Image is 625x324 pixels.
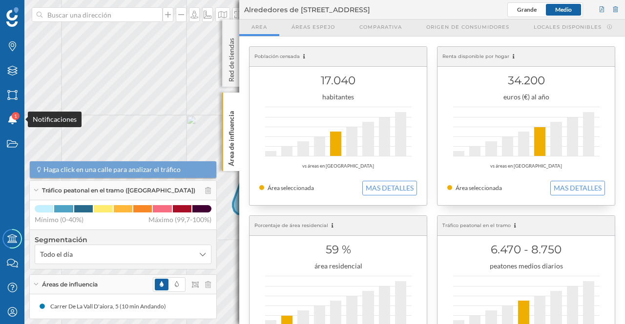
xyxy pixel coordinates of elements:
div: Carrer De La Vall D'aiora, 5 (10 min Andando) [50,302,171,311]
p: Red de tiendas [227,34,236,82]
span: Haga click en una calle para analizar el tráfico [43,165,181,174]
button: MAS DETALLES [550,181,605,195]
span: Mínimo (0-40%) [35,215,83,225]
div: vs áreas en [GEOGRAPHIC_DATA] [447,161,605,171]
span: 1 [14,111,17,121]
h1: 34.200 [447,71,605,90]
img: Geoblink Logo [6,7,19,27]
h1: 59 % [259,240,417,259]
div: euros (€) al año [447,92,605,102]
span: Soporte [20,7,54,16]
span: Alrededores de [STREET_ADDRESS] [244,5,370,15]
span: Todo el día [40,249,73,259]
div: Notificaciones [28,112,82,127]
span: Area [251,23,267,31]
div: Renta disponible por hogar [437,47,615,67]
span: Comparativa [359,23,402,31]
span: Área seleccionada [456,184,502,191]
span: Origen de consumidores [426,23,509,31]
span: Área seleccionada [268,184,314,191]
h4: Segmentación [35,235,211,245]
span: Máximo (99,7-100%) [148,215,211,225]
div: habitantes [259,92,417,102]
p: Área de influencia [227,107,236,166]
div: Tráfico peatonal en el tramo [437,216,615,236]
div: Población censada [250,47,427,67]
span: Áreas espejo [292,23,335,31]
span: Tráfico peatonal en el tramo ([GEOGRAPHIC_DATA]) [42,186,195,195]
div: peatones medios diarios [447,261,605,271]
div: área residencial [259,261,417,271]
div: vs áreas en [GEOGRAPHIC_DATA] [259,161,417,171]
h1: 6.470 - 8.750 [447,240,605,259]
div: Porcentaje de área residencial [250,216,427,236]
h1: 17.040 [259,71,417,90]
span: Medio [555,6,572,13]
span: Locales disponibles [534,23,602,31]
span: Grande [517,6,537,13]
button: MAS DETALLES [362,181,417,195]
span: Áreas de influencia [42,280,98,289]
